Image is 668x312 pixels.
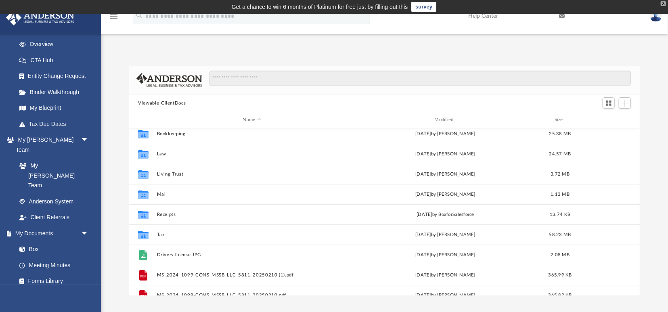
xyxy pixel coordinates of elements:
[232,2,408,12] div: Get a chance to win 6 months of Platinum for free just by filling out this
[157,172,347,177] button: Living Trust
[549,272,572,277] span: 365.99 KB
[135,11,144,20] i: search
[350,150,540,157] div: [DATE] by [PERSON_NAME]
[350,271,540,278] div: [DATE] by [PERSON_NAME]
[157,116,347,124] div: Name
[549,232,571,237] span: 58.23 MB
[11,241,93,258] a: Box
[350,231,540,238] div: [DATE] by [PERSON_NAME]
[157,232,347,237] button: Tax
[551,172,570,176] span: 3.72 MB
[350,116,540,124] div: Modified
[11,116,101,132] a: Tax Due Dates
[350,251,540,258] div: [DATE] by [PERSON_NAME]
[209,71,631,86] input: Search files and folders
[81,225,97,242] span: arrow_drop_down
[549,131,571,136] span: 25.38 MB
[133,116,153,124] div: id
[11,68,101,84] a: Entity Change Request
[350,130,540,137] div: [DATE] by [PERSON_NAME]
[6,225,97,241] a: My Documentsarrow_drop_down
[350,170,540,178] div: [DATE] by [PERSON_NAME]
[11,100,97,116] a: My Blueprint
[11,158,93,194] a: My [PERSON_NAME] Team
[157,151,347,157] button: Law
[81,132,97,149] span: arrow_drop_down
[350,291,540,299] div: [DATE] by [PERSON_NAME]
[157,131,347,136] button: Bookkeeping
[109,15,119,21] a: menu
[157,252,347,258] button: Drivers license.JPG
[350,211,540,218] div: [DATE] by BoxforSalesforce
[549,293,572,297] span: 365.82 KB
[11,193,97,209] a: Anderson System
[11,209,97,226] a: Client Referrals
[580,116,637,124] div: id
[4,10,77,25] img: Anderson Advisors Platinum Portal
[661,1,666,6] div: close
[138,100,186,107] button: Viewable-ClientDocs
[603,97,615,109] button: Switch to Grid View
[650,10,662,22] img: User Pic
[109,11,119,21] i: menu
[6,132,97,158] a: My [PERSON_NAME] Teamarrow_drop_down
[551,252,570,257] span: 2.08 MB
[157,192,347,197] button: Mail
[11,273,93,289] a: Forms Library
[544,116,576,124] div: Size
[350,191,540,198] div: [DATE] by [PERSON_NAME]
[11,52,101,68] a: CTA Hub
[157,212,347,217] button: Receipts
[619,97,631,109] button: Add
[551,192,570,196] span: 1.13 MB
[11,257,97,273] a: Meeting Minutes
[157,272,347,278] button: MS_2024_1099-CONS_MSSB_LLC_5811_20250210 (1).pdf
[11,36,101,52] a: Overview
[11,84,101,100] a: Binder Walkthrough
[549,151,571,156] span: 24.57 MB
[129,128,640,296] div: grid
[411,2,436,12] a: survey
[550,212,570,216] span: 13.74 KB
[157,293,347,298] button: MS_2024_1099-CONS_MSSB_LLC_5811_20250210.pdf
